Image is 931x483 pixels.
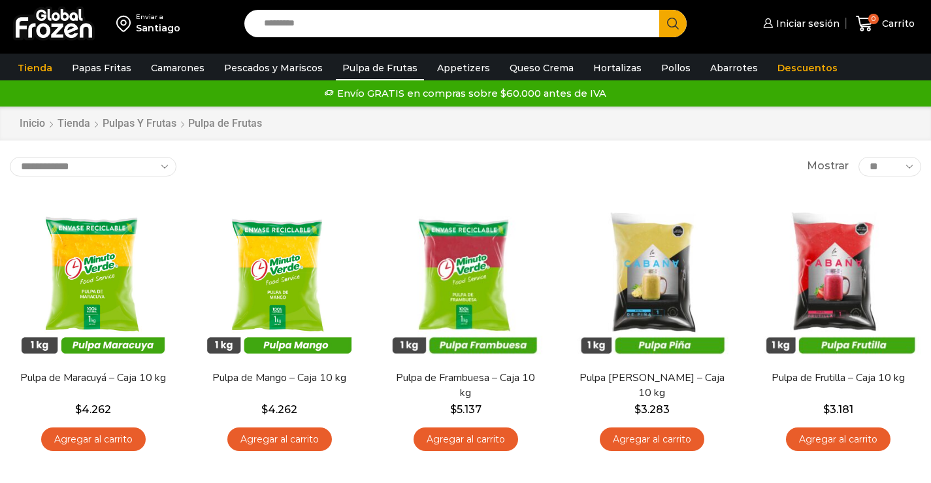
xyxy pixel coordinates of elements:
button: Search button [659,10,687,37]
span: $ [634,403,641,416]
a: Iniciar sesión [760,10,840,37]
a: Agregar al carrito: “Pulpa de Maracuyá - Caja 10 kg” [41,427,146,452]
bdi: 3.181 [823,403,853,416]
a: Agregar al carrito: “Pulpa de Frutilla - Caja 10 kg” [786,427,890,452]
a: Pulpa de Frambuesa – Caja 10 kg [391,371,541,401]
div: Enviar a [136,12,180,22]
span: $ [823,403,830,416]
a: Camarones [144,56,211,80]
a: Queso Crema [503,56,580,80]
a: Pulpas y Frutas [102,116,177,131]
img: address-field-icon.svg [116,12,136,35]
a: Pescados y Mariscos [218,56,329,80]
a: 0 Carrito [853,8,918,39]
a: Pulpa [PERSON_NAME] – Caja 10 kg [577,371,727,401]
bdi: 3.283 [634,403,670,416]
nav: Breadcrumb [19,116,262,131]
a: Pollos [655,56,697,80]
a: Papas Fritas [65,56,138,80]
a: Inicio [19,116,46,131]
a: Agregar al carrito: “Pulpa de Frambuesa - Caja 10 kg” [414,427,518,452]
bdi: 4.262 [261,403,297,416]
bdi: 4.262 [75,403,111,416]
a: Pulpa de Frutilla – Caja 10 kg [763,371,913,386]
a: Agregar al carrito: “Pulpa de Piña - Caja 10 kg” [600,427,704,452]
div: Santiago [136,22,180,35]
span: $ [450,403,457,416]
a: Pulpa de Mango – Caja 10 kg [204,371,355,386]
a: Pulpa de Maracuyá – Caja 10 kg [18,371,169,386]
span: Mostrar [807,159,849,174]
span: 0 [868,14,879,24]
a: Appetizers [431,56,497,80]
a: Descuentos [771,56,844,80]
h1: Pulpa de Frutas [188,117,262,129]
a: Tienda [57,116,91,131]
a: Tienda [11,56,59,80]
span: Carrito [879,17,915,30]
span: $ [75,403,82,416]
a: Agregar al carrito: “Pulpa de Mango - Caja 10 kg” [227,427,332,452]
a: Hortalizas [587,56,648,80]
bdi: 5.137 [450,403,482,416]
span: Iniciar sesión [773,17,840,30]
a: Abarrotes [704,56,764,80]
a: Pulpa de Frutas [336,56,424,80]
select: Pedido de la tienda [10,157,176,176]
span: $ [261,403,268,416]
